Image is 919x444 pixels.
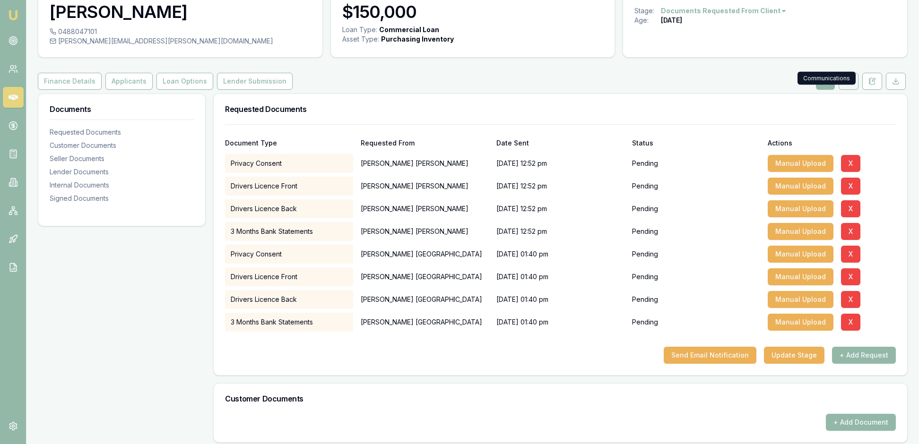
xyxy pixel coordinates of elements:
div: [DATE] 01:40 pm [496,245,624,264]
button: Manual Upload [768,314,833,331]
div: Requested Documents [50,128,194,137]
div: Actions [768,140,896,146]
p: [PERSON_NAME] [PERSON_NAME] [361,177,489,196]
p: Pending [632,249,658,259]
div: [DATE] 12:52 pm [496,222,624,241]
button: X [841,314,860,331]
div: Customer Documents [50,141,194,150]
button: Manual Upload [768,268,833,285]
p: Pending [632,204,658,213]
div: Status [632,140,760,146]
p: [PERSON_NAME] [GEOGRAPHIC_DATA] [361,267,489,286]
button: Send Email Notification [664,347,756,364]
button: X [841,268,860,285]
p: Pending [632,227,658,236]
div: Privacy Consent [225,154,353,173]
button: X [841,291,860,308]
button: Manual Upload [768,178,833,195]
a: Loan Options [155,73,215,90]
h3: [PERSON_NAME] [50,2,311,21]
h3: $150,000 [342,2,604,21]
button: Finance Details [38,73,102,90]
a: Applicants [104,73,155,90]
div: Commercial Loan [379,25,439,34]
p: Pending [632,159,658,168]
button: Applicants [105,73,153,90]
a: Finance Details [38,73,104,90]
div: Drivers Licence Front [225,177,353,196]
a: Lender Submission [215,73,295,90]
div: Loan Type: [342,25,377,34]
div: Requested From [361,140,489,146]
div: Purchasing Inventory [381,34,454,44]
div: [DATE] 12:52 pm [496,154,624,173]
div: Drivers Licence Front [225,267,353,286]
p: Pending [632,317,658,327]
h3: Requested Documents [225,105,896,113]
div: Stage: [634,6,661,16]
div: Signed Documents [50,194,194,203]
div: [DATE] [661,16,682,25]
button: Manual Upload [768,223,833,240]
p: [PERSON_NAME] [GEOGRAPHIC_DATA] [361,290,489,309]
button: Documents Requested From Client [661,6,787,16]
div: Age: [634,16,661,25]
h3: Documents [50,105,194,113]
button: Manual Upload [768,246,833,263]
div: [DATE] 01:40 pm [496,313,624,332]
button: Update Stage [764,347,824,364]
div: [DATE] 12:52 pm [496,199,624,218]
button: Manual Upload [768,291,833,308]
button: Loan Options [156,73,213,90]
button: Manual Upload [768,155,833,172]
div: [DATE] 01:40 pm [496,290,624,309]
div: Date Sent [496,140,624,146]
button: X [841,223,860,240]
div: Internal Documents [50,180,194,190]
p: [PERSON_NAME] [PERSON_NAME] [361,154,489,173]
p: [PERSON_NAME] [PERSON_NAME] [361,222,489,241]
div: Drivers Licence Back [225,290,353,309]
button: X [841,200,860,217]
div: Drivers Licence Back [225,199,353,218]
p: [PERSON_NAME] [PERSON_NAME] [361,199,489,218]
button: Lender Submission [217,73,293,90]
button: + Add Document [826,414,896,431]
div: Lender Documents [50,167,194,177]
p: Pending [632,181,658,191]
div: 3 Months Bank Statements [225,313,353,332]
div: [PERSON_NAME][EMAIL_ADDRESS][PERSON_NAME][DOMAIN_NAME] [50,36,311,46]
p: Pending [632,272,658,282]
button: X [841,178,860,195]
p: [PERSON_NAME] [GEOGRAPHIC_DATA] [361,245,489,264]
div: Privacy Consent [225,245,353,264]
div: Seller Documents [50,154,194,163]
div: [DATE] 01:40 pm [496,267,624,286]
div: Communications [798,72,856,85]
img: emu-icon-u.png [8,9,19,21]
div: 0488047101 [50,27,311,36]
div: [DATE] 12:52 pm [496,177,624,196]
div: Asset Type : [342,34,379,44]
button: Manual Upload [768,200,833,217]
div: Document Type [225,140,353,146]
h3: Customer Documents [225,395,896,402]
button: X [841,246,860,263]
button: X [841,155,860,172]
p: Pending [632,295,658,304]
button: + Add Request [832,347,896,364]
div: 3 Months Bank Statements [225,222,353,241]
p: [PERSON_NAME] [GEOGRAPHIC_DATA] [361,313,489,332]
